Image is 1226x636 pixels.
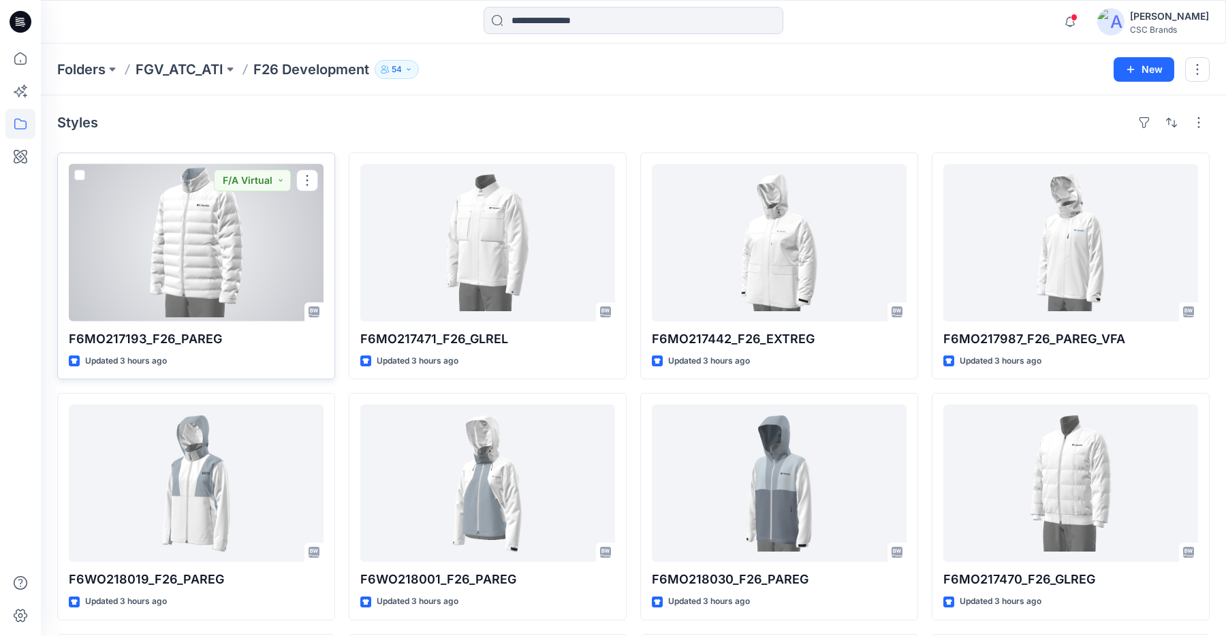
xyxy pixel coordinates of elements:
img: avatar [1097,8,1125,35]
p: F6MO217442_F26_EXTREG [652,330,907,349]
p: F6MO217193_F26_PAREG [69,330,324,349]
p: F26 Development [253,60,369,79]
p: F6WO218019_F26_PAREG [69,570,324,589]
p: Updated 3 hours ago [668,594,750,609]
a: F6MO217442_F26_EXTREG [652,164,907,321]
a: F6WO218001_F26_PAREG [360,404,615,562]
p: Updated 3 hours ago [377,594,458,609]
p: F6WO218001_F26_PAREG [360,570,615,589]
h4: Styles [57,114,98,131]
p: F6MO217471_F26_GLREL [360,330,615,349]
a: F6MO217987_F26_PAREG_VFA [943,164,1198,321]
p: F6MO217470_F26_GLREG [943,570,1198,589]
a: FGV_ATC_ATI [136,60,223,79]
p: F6MO218030_F26_PAREG [652,570,907,589]
p: Updated 3 hours ago [377,354,458,368]
a: Folders [57,60,106,79]
p: 54 [392,62,402,77]
p: Updated 3 hours ago [668,354,750,368]
div: [PERSON_NAME] [1130,8,1209,25]
button: 54 [375,60,419,79]
a: F6MO217471_F26_GLREL [360,164,615,321]
p: Updated 3 hours ago [85,594,167,609]
div: CSC Brands [1130,25,1209,35]
p: Updated 3 hours ago [960,594,1041,609]
a: F6WO218019_F26_PAREG [69,404,324,562]
a: F6MO217470_F26_GLREG [943,404,1198,562]
p: Updated 3 hours ago [85,354,167,368]
p: Updated 3 hours ago [960,354,1041,368]
button: New [1114,57,1174,82]
a: F6MO218030_F26_PAREG [652,404,907,562]
a: F6MO217193_F26_PAREG [69,164,324,321]
p: F6MO217987_F26_PAREG_VFA [943,330,1198,349]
